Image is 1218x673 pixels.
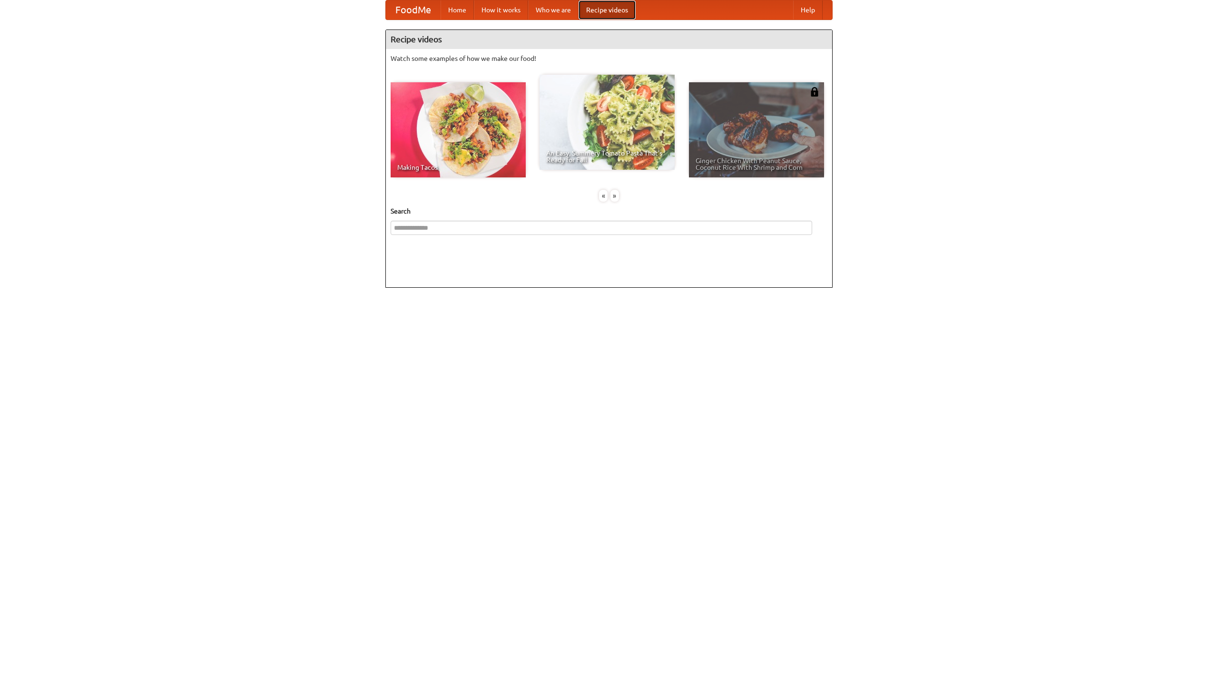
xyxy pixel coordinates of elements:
a: Recipe videos [579,0,636,20]
a: Home [441,0,474,20]
img: 483408.png [810,87,819,97]
h5: Search [391,206,827,216]
div: « [599,190,608,202]
h4: Recipe videos [386,30,832,49]
a: An Easy, Summery Tomato Pasta That's Ready for Fall [540,75,675,170]
a: Help [793,0,823,20]
a: Who we are [528,0,579,20]
a: Making Tacos [391,82,526,177]
div: » [610,190,619,202]
p: Watch some examples of how we make our food! [391,54,827,63]
a: How it works [474,0,528,20]
span: An Easy, Summery Tomato Pasta That's Ready for Fall [546,150,668,163]
a: FoodMe [386,0,441,20]
span: Making Tacos [397,164,519,171]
